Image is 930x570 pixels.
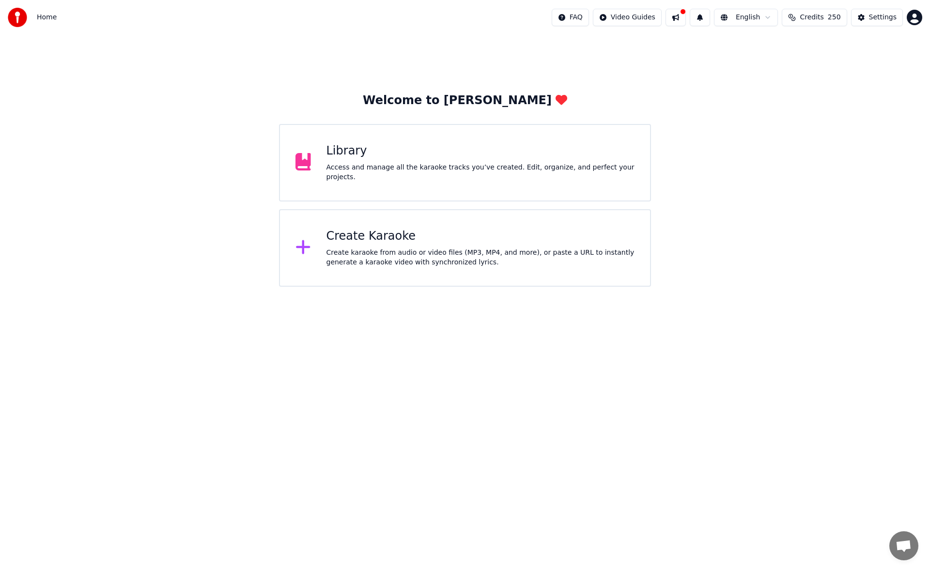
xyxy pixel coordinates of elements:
div: Welcome to [PERSON_NAME] [363,93,567,108]
button: FAQ [552,9,589,26]
button: Video Guides [593,9,662,26]
a: Open chat [889,531,918,560]
button: Credits250 [782,9,847,26]
div: Access and manage all the karaoke tracks you’ve created. Edit, organize, and perfect your projects. [326,163,635,182]
button: Settings [851,9,903,26]
span: Credits [800,13,823,22]
span: 250 [828,13,841,22]
div: Library [326,143,635,159]
div: Create Karaoke [326,229,635,244]
nav: breadcrumb [37,13,57,22]
img: youka [8,8,27,27]
span: Home [37,13,57,22]
div: Settings [869,13,897,22]
div: Create karaoke from audio or video files (MP3, MP4, and more), or paste a URL to instantly genera... [326,248,635,267]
